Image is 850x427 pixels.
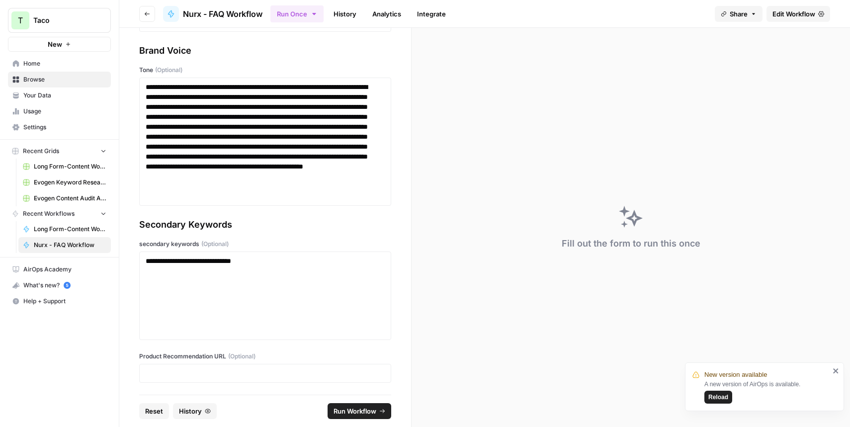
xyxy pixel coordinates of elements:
[34,225,106,234] span: Long Form-Content Workflow - AI Clients (New)
[23,209,75,218] span: Recent Workflows
[562,237,700,251] div: Fill out the form to run this once
[8,8,111,33] button: Workspace: Taco
[23,75,106,84] span: Browse
[23,107,106,116] span: Usage
[708,393,728,402] span: Reload
[366,6,407,22] a: Analytics
[8,56,111,72] a: Home
[18,237,111,253] a: Nurx - FAQ Workflow
[8,103,111,119] a: Usage
[704,380,830,404] div: A new version of AirOps is available.
[139,66,391,75] label: Tone
[201,240,229,249] span: (Optional)
[8,278,110,293] div: What's new?
[23,147,59,156] span: Recent Grids
[8,144,111,159] button: Recent Grids
[730,9,748,19] span: Share
[766,6,830,22] a: Edit Workflow
[8,277,111,293] button: What's new? 5
[48,39,62,49] span: New
[139,44,391,58] div: Brand Voice
[18,159,111,174] a: Long Form-Content Workflow - AI Clients (New) Grid
[34,162,106,171] span: Long Form-Content Workflow - AI Clients (New) Grid
[145,406,163,416] span: Reset
[33,15,93,25] span: Taco
[328,6,362,22] a: History
[8,119,111,135] a: Settings
[64,282,71,289] a: 5
[8,37,111,52] button: New
[34,178,106,187] span: Evogen Keyword Research Agent Grid
[173,403,217,419] button: History
[23,123,106,132] span: Settings
[8,87,111,103] a: Your Data
[8,72,111,87] a: Browse
[228,352,255,361] span: (Optional)
[411,6,452,22] a: Integrate
[139,240,391,249] label: secondary keywords
[8,206,111,221] button: Recent Workflows
[23,265,106,274] span: AirOps Academy
[23,59,106,68] span: Home
[8,261,111,277] a: AirOps Academy
[23,297,106,306] span: Help + Support
[34,241,106,250] span: Nurx - FAQ Workflow
[23,91,106,100] span: Your Data
[704,370,767,380] span: New version available
[163,6,262,22] a: Nurx - FAQ Workflow
[34,194,106,203] span: Evogen Content Audit Agent Grid
[18,14,23,26] span: T
[18,190,111,206] a: Evogen Content Audit Agent Grid
[772,9,815,19] span: Edit Workflow
[328,403,391,419] button: Run Workflow
[139,218,391,232] div: Secondary Keywords
[139,403,169,419] button: Reset
[833,367,840,375] button: close
[66,283,68,288] text: 5
[183,8,262,20] span: Nurx - FAQ Workflow
[155,66,182,75] span: (Optional)
[179,406,202,416] span: History
[704,391,732,404] button: Reload
[715,6,763,22] button: Share
[18,221,111,237] a: Long Form-Content Workflow - AI Clients (New)
[334,406,376,416] span: Run Workflow
[8,293,111,309] button: Help + Support
[270,5,324,22] button: Run Once
[18,174,111,190] a: Evogen Keyword Research Agent Grid
[139,352,391,361] label: Product Recommendation URL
